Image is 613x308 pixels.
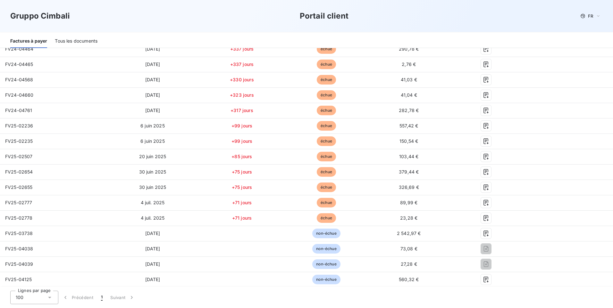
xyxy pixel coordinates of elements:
span: FV24-04568 [5,77,33,82]
span: +337 jours [230,61,254,67]
span: FV24-04464 [5,46,34,52]
span: +85 jours [231,154,252,159]
span: [DATE] [145,108,160,113]
span: +337 jours [230,46,254,52]
span: 379,44 € [399,169,419,174]
span: [DATE] [145,246,160,251]
span: FV25-03738 [5,231,33,236]
span: échue [317,167,336,177]
div: Tous les documents [55,35,97,48]
span: 27,28 € [401,261,417,267]
div: Factures à payer [10,35,47,48]
span: FV25-04038 [5,246,33,251]
span: [DATE] [145,46,160,52]
span: 41,04 € [401,92,417,98]
span: 282,78 € [399,108,419,113]
span: FV25-02777 [5,200,32,205]
span: échue [317,182,336,192]
span: +330 jours [230,77,254,82]
span: échue [317,136,336,146]
span: 2 542,97 € [397,231,421,236]
h3: Portail client [300,10,348,22]
span: [DATE] [145,92,160,98]
h3: Gruppo Cimbali [10,10,70,22]
span: +323 jours [230,92,254,98]
span: échue [317,198,336,207]
span: 4 juil. 2025 [141,215,165,221]
span: +75 jours [232,184,252,190]
span: 30 juin 2025 [139,184,166,190]
span: FR [588,13,593,19]
span: [DATE] [145,77,160,82]
span: [DATE] [145,261,160,267]
span: FV25-02654 [5,169,33,174]
span: FV24-04761 [5,108,32,113]
span: FV25-02778 [5,215,33,221]
button: Précédent [58,291,97,304]
span: 41,03 € [401,77,417,82]
span: échue [317,121,336,131]
span: 73,08 € [400,246,417,251]
span: échue [317,106,336,115]
span: FV25-04039 [5,261,33,267]
span: FV24-04465 [5,61,33,67]
span: 6 juin 2025 [140,138,165,144]
span: 560,32 € [399,277,419,282]
span: échue [317,213,336,223]
span: [DATE] [145,231,160,236]
span: FV25-02655 [5,184,33,190]
span: FV25-04125 [5,277,32,282]
span: +71 jours [232,200,252,205]
span: échue [317,152,336,161]
span: +99 jours [231,123,252,128]
span: 326,69 € [399,184,419,190]
span: 1 [101,294,103,301]
span: échue [317,75,336,85]
span: +99 jours [231,138,252,144]
span: échue [317,44,336,54]
span: FV25-02236 [5,123,33,128]
span: [DATE] [145,61,160,67]
span: +71 jours [232,215,252,221]
span: [DATE] [145,277,160,282]
span: 2,76 € [402,61,416,67]
span: 89,99 € [400,200,417,205]
span: 103,44 € [399,154,418,159]
span: non-échue [312,244,340,254]
span: 20 juin 2025 [139,154,166,159]
span: échue [317,90,336,100]
span: FV25-02507 [5,154,33,159]
span: 150,54 € [399,138,418,144]
span: non-échue [312,275,340,284]
span: non-échue [312,259,340,269]
span: 557,42 € [399,123,418,128]
span: +317 jours [231,108,253,113]
span: FV24-04660 [5,92,34,98]
span: +75 jours [232,169,252,174]
span: 290,78 € [399,46,419,52]
span: non-échue [312,229,340,238]
span: 4 juil. 2025 [141,200,165,205]
button: 1 [97,291,106,304]
button: Suivant [106,291,139,304]
span: FV25-02235 [5,138,33,144]
span: 23,28 € [400,215,417,221]
span: 6 juin 2025 [140,123,165,128]
span: échue [317,60,336,69]
span: 30 juin 2025 [139,169,166,174]
span: 100 [16,294,23,301]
